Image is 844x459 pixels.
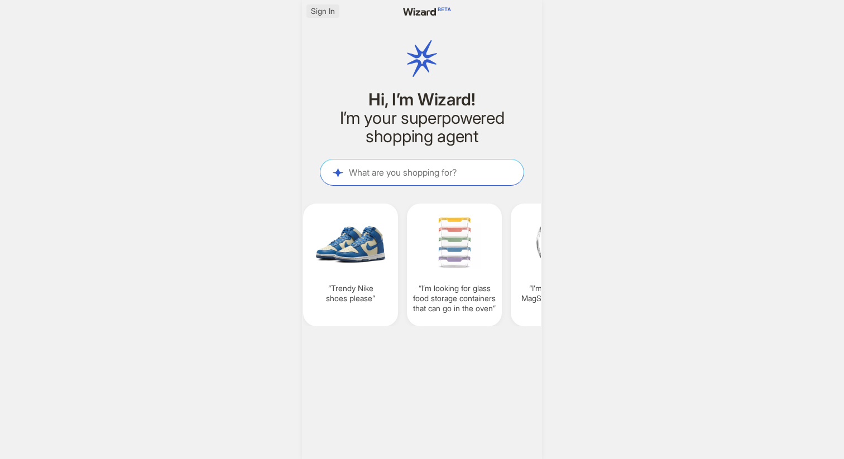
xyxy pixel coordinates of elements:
div: I’m looking for glass food storage containers that can go in the oven [407,204,502,326]
q: I’m looking for a MagSafe pop socket [515,283,601,303]
img: Trendy%20Nike%20shoes%20please-499f93c8.png [308,210,394,274]
span: Sign In [311,6,335,16]
img: I'm%20looking%20for%20glass%20food%20storage%20containers%20that%20can%20go%20in%20the%20oven-8aa... [411,210,497,274]
div: Trendy Nike shoes please [303,204,398,326]
q: Trendy Nike shoes please [308,283,394,303]
h2: I’m your superpowered shopping agent [320,109,524,146]
q: I’m looking for glass food storage containers that can go in the oven [411,283,497,314]
div: I’m looking for a MagSafe pop socket [511,204,606,326]
h1: Hi, I’m Wizard! [320,90,524,109]
img: I'm%20looking%20for%20a%20MagSafe%20pop%20socket-66ee9958.png [515,210,601,274]
button: Sign In [306,4,339,18]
